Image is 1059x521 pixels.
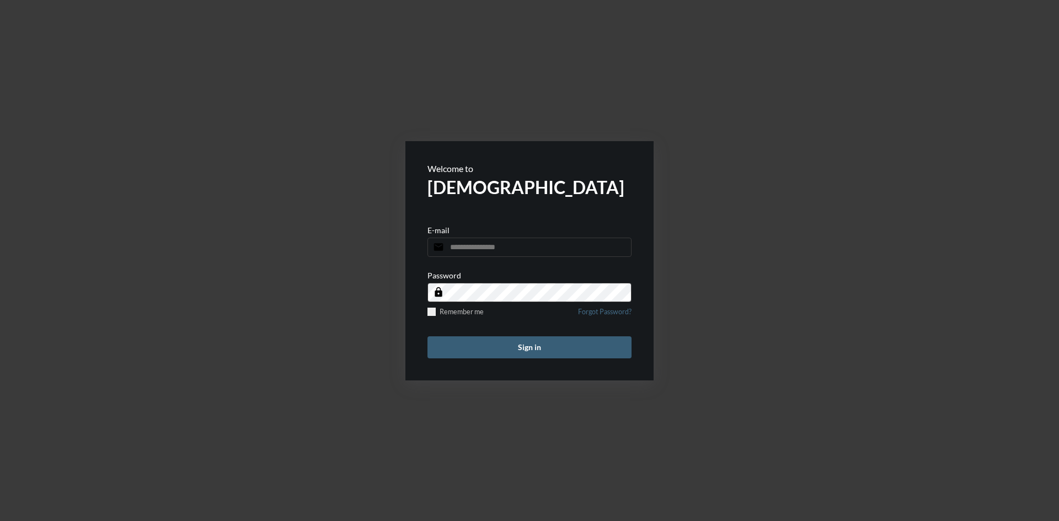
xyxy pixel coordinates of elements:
p: Password [427,271,461,280]
button: Sign in [427,336,632,358]
a: Forgot Password? [578,308,632,323]
p: Welcome to [427,163,632,174]
h2: [DEMOGRAPHIC_DATA] [427,176,632,198]
label: Remember me [427,308,484,316]
p: E-mail [427,225,450,235]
